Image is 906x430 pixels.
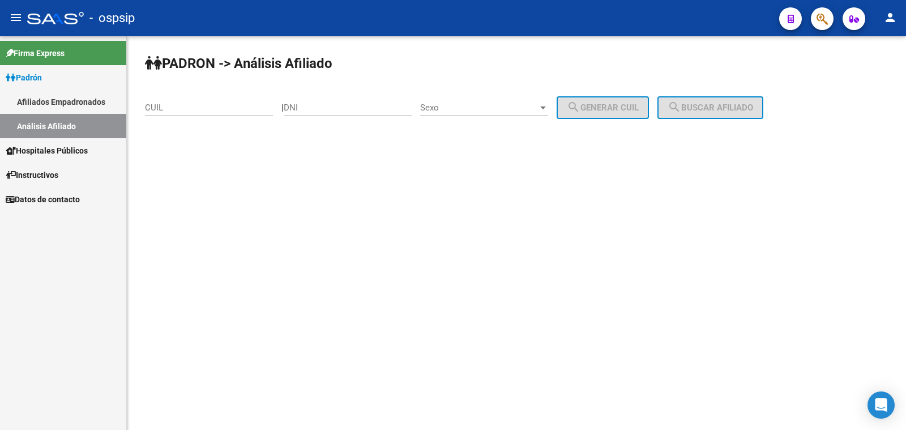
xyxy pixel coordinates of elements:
[657,96,763,119] button: Buscar afiliado
[6,47,65,59] span: Firma Express
[6,71,42,84] span: Padrón
[6,169,58,181] span: Instructivos
[557,96,649,119] button: Generar CUIL
[420,103,538,113] span: Sexo
[281,103,657,113] div: |
[883,11,897,24] mat-icon: person
[9,11,23,24] mat-icon: menu
[89,6,135,31] span: - ospsip
[668,103,753,113] span: Buscar afiliado
[6,144,88,157] span: Hospitales Públicos
[668,100,681,114] mat-icon: search
[145,56,332,71] strong: PADRON -> Análisis Afiliado
[6,193,80,206] span: Datos de contacto
[567,100,580,114] mat-icon: search
[567,103,639,113] span: Generar CUIL
[867,391,895,419] div: Open Intercom Messenger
